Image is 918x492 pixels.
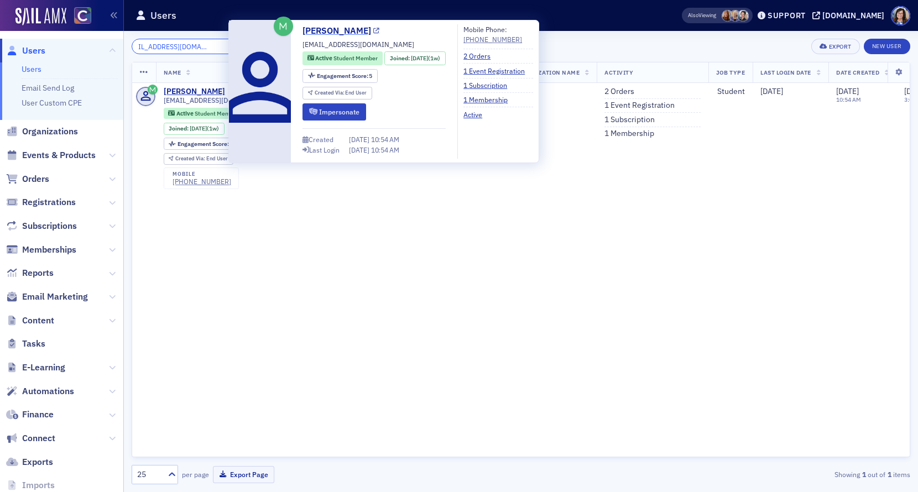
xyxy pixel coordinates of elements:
label: per page [182,469,209,479]
span: E-Learning [22,362,65,374]
a: Active Student Member [307,54,378,63]
a: Tasks [6,338,45,350]
button: Impersonate [302,103,366,121]
div: Created Via: End User [302,87,372,100]
div: mobile [173,171,231,177]
strong: 1 [860,469,868,479]
span: Profile [891,6,910,25]
span: Pamela Galey-Coleman [737,10,749,22]
span: Date Created [836,69,879,76]
a: [PERSON_NAME] [302,24,379,38]
div: Showing out of items [659,469,910,479]
span: [DATE] [760,86,783,96]
a: Registrations [6,196,76,208]
span: Name [164,69,181,76]
div: Engagement Score: 5 [302,69,378,83]
span: Engagement Score : [317,72,369,80]
span: [EMAIL_ADDRESS][DOMAIN_NAME] [164,96,275,104]
span: Viewing [688,12,716,19]
span: Job Type [716,69,745,76]
a: Active [463,109,491,119]
div: (1w) [411,54,440,63]
a: New User [864,39,910,54]
a: Active Student Member [168,109,238,117]
a: Automations [6,385,74,397]
a: 1 Membership [604,129,654,139]
a: 2 Orders [463,51,499,61]
span: Users [22,45,45,57]
a: Imports [6,479,55,491]
img: SailAMX [74,7,91,24]
span: 10:54 AM [371,145,399,154]
div: Support [768,11,806,20]
a: [PHONE_NUMBER] [463,34,522,44]
span: Organization Name [514,69,580,76]
a: Exports [6,456,53,468]
time: 10:54 AM [836,96,861,103]
span: Activity [604,69,633,76]
span: Joined : [390,54,411,63]
div: Last Login [309,147,340,153]
div: Joined: 2025-10-05 00:00:00 [164,123,225,135]
a: Users [6,45,45,57]
a: Memberships [6,244,76,256]
a: 1 Event Registration [604,101,675,111]
div: 5 [178,141,233,147]
span: Organizations [22,125,78,138]
a: Users [22,64,41,74]
a: Organizations [6,125,78,138]
a: Subscriptions [6,220,77,232]
h1: Users [150,9,176,22]
button: Export Page [213,466,274,483]
span: [EMAIL_ADDRESS][DOMAIN_NAME] [302,39,414,49]
div: Active: Active: Student Member [302,51,383,65]
a: Email Marketing [6,291,88,303]
button: [DOMAIN_NAME] [812,12,888,19]
a: Orders [6,173,49,185]
a: 1 Subscription [463,80,515,90]
a: [PERSON_NAME] [164,87,225,97]
img: SailAMX [15,8,66,25]
div: Mobile Phone: [463,24,522,45]
a: Reports [6,267,54,279]
a: 1 Subscription [604,115,655,125]
span: Student Member [195,109,239,117]
span: Memberships [22,244,76,256]
span: Last Login Date [760,69,811,76]
span: Created Via : [315,89,346,96]
a: User Custom CPE [22,98,82,108]
a: E-Learning [6,362,65,374]
span: Exports [22,456,53,468]
span: Connect [22,432,55,444]
span: Email Marketing [22,291,88,303]
input: Search… [132,39,237,54]
strong: 1 [885,469,893,479]
span: Events & Products [22,149,96,161]
span: Alicia Gelinas [729,10,741,22]
span: Active [176,109,195,117]
span: [DATE] [190,124,207,132]
div: Joined: 2025-10-05 00:00:00 [384,51,445,65]
span: Tasks [22,338,45,350]
div: Created Via: End User [164,153,233,165]
button: × [226,41,236,51]
a: Content [6,315,54,327]
a: [PHONE_NUMBER] [173,177,231,186]
div: Also [688,12,698,19]
a: 1 Event Registration [463,66,533,76]
div: [DOMAIN_NAME] [822,11,884,20]
span: 10:54 AM [371,135,399,144]
div: Engagement Score: 5 [164,138,239,150]
div: Active: Active: Student Member [164,108,244,119]
span: Active [315,54,333,62]
a: Connect [6,432,55,444]
span: Content [22,315,54,327]
span: Student Member [333,54,378,62]
span: [DATE] [349,135,371,144]
div: 25 [137,469,161,480]
span: [DATE] [836,86,859,96]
